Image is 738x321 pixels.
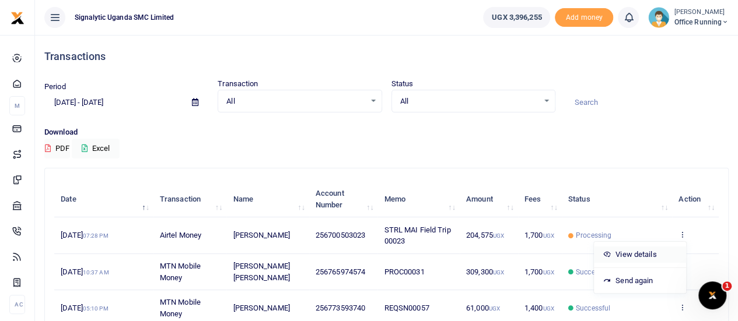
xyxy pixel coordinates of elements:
th: Status: activate to sort column ascending [562,181,672,217]
span: 61,000 [466,304,500,312]
th: Action: activate to sort column ascending [672,181,719,217]
small: UGX [493,232,504,239]
small: UGX [543,269,554,276]
span: [DATE] [61,267,109,276]
a: Add money [555,12,613,21]
span: Successful [576,303,610,313]
span: [DATE] [61,304,108,312]
small: UGX [493,269,504,276]
th: Transaction: activate to sort column ascending [153,181,227,217]
span: 256765974574 [316,267,365,276]
input: select period [44,93,183,112]
span: 256700503023 [316,231,365,239]
img: profile-user [648,7,669,28]
th: Memo: activate to sort column ascending [377,181,459,217]
span: 204,575 [466,231,504,239]
a: UGX 3,396,255 [483,7,550,28]
iframe: Intercom live chat [698,281,726,309]
span: Signalytic Uganda SMC Limited [70,12,179,23]
span: 1,700 [524,231,554,239]
th: Date: activate to sort column descending [54,181,153,217]
small: UGX [543,232,554,239]
th: Name: activate to sort column ascending [226,181,309,217]
p: Download [44,126,729,139]
span: MTN Mobile Money [160,298,201,318]
span: 309,300 [466,267,504,276]
span: Add money [555,8,613,27]
span: PROC00031 [384,267,425,276]
th: Fees: activate to sort column ascending [518,181,562,217]
label: Transaction [218,78,258,90]
span: 1 [722,281,732,291]
li: Wallet ballance [478,7,555,28]
label: Period [44,81,66,93]
span: Office Running [674,17,729,27]
span: REQSN00057 [384,304,429,312]
li: Ac [9,295,25,314]
span: 1,700 [524,267,554,276]
input: Search [565,93,729,112]
span: 256773593740 [316,304,365,312]
small: 10:37 AM [83,269,109,276]
th: Amount: activate to sort column ascending [460,181,518,217]
a: Send again [594,273,686,289]
li: M [9,96,25,115]
span: STRL MAI Field Trip 00023 [384,225,451,246]
a: profile-user [PERSON_NAME] Office Running [648,7,729,28]
span: All [226,96,365,107]
span: All [400,96,538,107]
label: Status [391,78,414,90]
img: logo-small [11,11,25,25]
th: Account Number: activate to sort column ascending [309,181,378,217]
small: UGX [489,305,500,312]
span: 1,400 [524,304,554,312]
small: 05:10 PM [83,305,109,312]
a: View details [594,246,686,263]
span: [PERSON_NAME] [233,304,289,312]
small: [PERSON_NAME] [674,8,729,17]
span: Airtel Money [160,231,201,239]
small: UGX [543,305,554,312]
li: Toup your wallet [555,8,613,27]
span: UGX 3,396,255 [492,12,541,23]
span: [DATE] [61,231,108,239]
button: Excel [72,139,120,158]
span: Processing [576,230,611,241]
a: logo-small logo-large logo-large [11,13,25,22]
span: Successful [576,267,610,277]
span: [PERSON_NAME] [PERSON_NAME] [233,262,289,282]
span: [PERSON_NAME] [233,231,289,239]
h4: Transactions [44,50,729,63]
small: 07:28 PM [83,232,109,239]
span: MTN Mobile Money [160,262,201,282]
button: PDF [44,139,70,158]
